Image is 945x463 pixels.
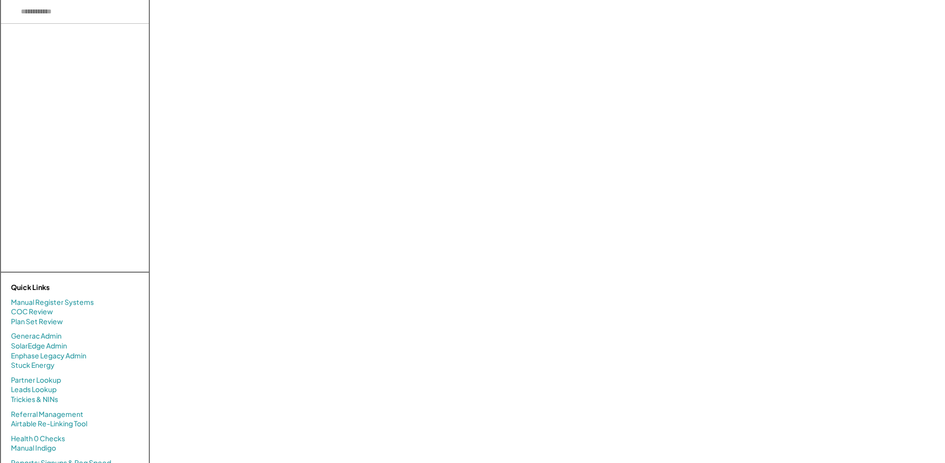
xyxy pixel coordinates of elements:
[11,297,94,307] a: Manual Register Systems
[11,341,67,351] a: SolarEdge Admin
[11,360,55,370] a: Stuck Energy
[11,409,83,419] a: Referral Management
[11,331,62,341] a: Generac Admin
[11,317,63,327] a: Plan Set Review
[11,434,65,444] a: Health 0 Checks
[11,351,86,361] a: Enphase Legacy Admin
[11,395,58,405] a: Trickies & NINs
[11,385,57,395] a: Leads Lookup
[11,283,110,292] div: Quick Links
[11,375,61,385] a: Partner Lookup
[11,443,56,453] a: Manual Indigo
[11,419,87,429] a: Airtable Re-Linking Tool
[11,307,53,317] a: COC Review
